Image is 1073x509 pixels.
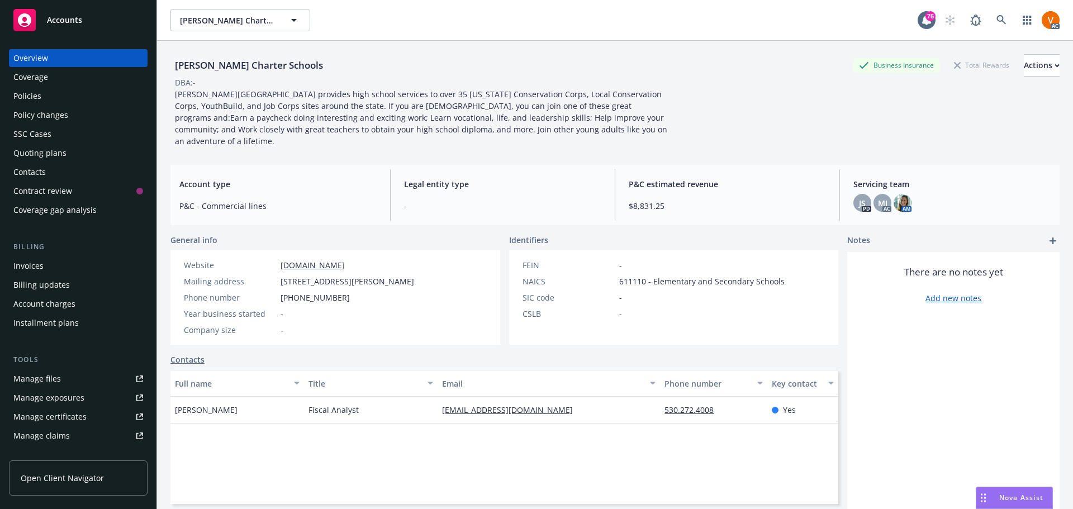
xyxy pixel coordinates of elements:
button: Phone number [660,370,767,397]
span: Identifiers [509,234,548,246]
div: Account charges [13,295,75,313]
span: [PHONE_NUMBER] [281,292,350,303]
a: Policies [9,87,148,105]
span: [PERSON_NAME] Charter Schools [180,15,277,26]
a: SSC Cases [9,125,148,143]
div: Company size [184,324,276,336]
span: P&C estimated revenue [629,178,826,190]
span: P&C - Commercial lines [179,200,377,212]
a: Switch app [1016,9,1038,31]
div: Billing [9,241,148,253]
img: photo [1042,11,1060,29]
a: Coverage gap analysis [9,201,148,219]
a: Manage certificates [9,408,148,426]
div: Email [442,378,643,389]
a: Search [990,9,1013,31]
a: Manage claims [9,427,148,445]
div: Actions [1024,55,1060,76]
div: Tools [9,354,148,365]
div: Phone number [664,378,750,389]
div: Key contact [772,378,822,389]
div: Total Rewards [948,58,1015,72]
span: - [404,200,601,212]
a: Accounts [9,4,148,36]
a: [EMAIL_ADDRESS][DOMAIN_NAME] [442,405,582,415]
div: [PERSON_NAME] Charter Schools [170,58,327,73]
span: - [281,308,283,320]
div: Manage certificates [13,408,87,426]
div: SIC code [523,292,615,303]
a: Policy changes [9,106,148,124]
span: Notes [847,234,870,248]
span: There are no notes yet [904,265,1003,279]
span: [PERSON_NAME] [175,404,238,416]
a: Account charges [9,295,148,313]
a: Contacts [170,354,205,365]
div: Manage claims [13,427,70,445]
a: Installment plans [9,314,148,332]
a: Contract review [9,182,148,200]
span: Manage exposures [9,389,148,407]
span: MJ [878,197,887,209]
button: Full name [170,370,304,397]
div: 76 [925,11,936,21]
div: Billing updates [13,276,70,294]
div: Phone number [184,292,276,303]
div: Overview [13,49,48,67]
div: CSLB [523,308,615,320]
div: Installment plans [13,314,79,332]
div: Policies [13,87,41,105]
span: - [281,324,283,336]
a: Manage BORs [9,446,148,464]
div: Full name [175,378,287,389]
span: Legal entity type [404,178,601,190]
div: Mailing address [184,275,276,287]
div: Coverage [13,68,48,86]
a: Invoices [9,257,148,275]
button: Email [438,370,660,397]
div: Business Insurance [853,58,939,72]
div: SSC Cases [13,125,51,143]
button: Title [304,370,438,397]
span: Fiscal Analyst [308,404,359,416]
span: Accounts [47,16,82,25]
button: Key contact [767,370,838,397]
div: Title [308,378,421,389]
a: Report a Bug [965,9,987,31]
button: Actions [1024,54,1060,77]
a: 530.272.4008 [664,405,723,415]
a: [DOMAIN_NAME] [281,260,345,270]
div: Manage BORs [13,446,66,464]
span: [STREET_ADDRESS][PERSON_NAME] [281,275,414,287]
button: [PERSON_NAME] Charter Schools [170,9,310,31]
a: add [1046,234,1060,248]
button: Nova Assist [976,487,1053,509]
div: FEIN [523,259,615,271]
div: Drag to move [976,487,990,508]
a: Add new notes [925,292,981,304]
span: - [619,292,622,303]
span: General info [170,234,217,246]
div: Quoting plans [13,144,67,162]
div: Contract review [13,182,72,200]
div: DBA: - [175,77,196,88]
span: $8,831.25 [629,200,826,212]
span: Open Client Navigator [21,472,104,484]
div: Contacts [13,163,46,181]
span: Account type [179,178,377,190]
div: Year business started [184,308,276,320]
span: Nova Assist [999,493,1043,502]
div: Policy changes [13,106,68,124]
a: Contacts [9,163,148,181]
span: [PERSON_NAME][GEOGRAPHIC_DATA] provides high school services to over 35 [US_STATE] Conservation C... [175,89,670,146]
div: Invoices [13,257,44,275]
div: Manage files [13,370,61,388]
img: photo [894,194,911,212]
span: Yes [783,404,796,416]
span: - [619,259,622,271]
div: NAICS [523,275,615,287]
span: 611110 - Elementary and Secondary Schools [619,275,785,287]
a: Overview [9,49,148,67]
span: - [619,308,622,320]
a: Quoting plans [9,144,148,162]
